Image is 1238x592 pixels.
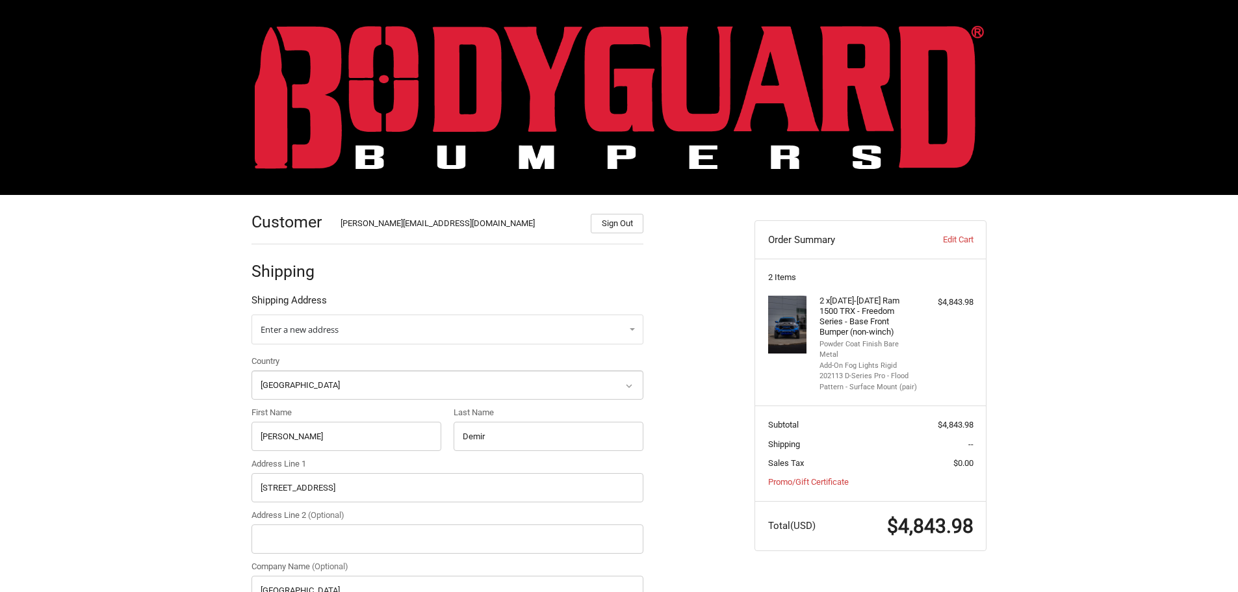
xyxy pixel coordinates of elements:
label: Last Name [454,406,643,419]
span: -- [968,439,974,449]
span: $4,843.98 [887,515,974,537]
img: BODYGUARD BUMPERS [255,25,984,169]
span: Total (USD) [768,520,816,532]
span: $4,843.98 [938,420,974,430]
a: Promo/Gift Certificate [768,477,849,487]
label: Company Name [251,560,643,573]
span: Sales Tax [768,458,804,468]
button: Sign Out [591,214,643,233]
label: Address Line 2 [251,509,643,522]
span: Enter a new address [261,324,339,335]
small: (Optional) [308,510,344,520]
span: Shipping [768,439,800,449]
label: Country [251,355,643,368]
a: Enter or select a different address [251,315,643,344]
label: First Name [251,406,441,419]
div: $4,843.98 [922,296,974,309]
h3: Order Summary [768,233,909,246]
li: Add-On Fog Lights Rigid 202113 D-Series Pro - Flood Pattern - Surface Mount (pair) [819,361,919,393]
li: Powder Coat Finish Bare Metal [819,339,919,361]
label: Address Line 1 [251,457,643,470]
span: $0.00 [953,458,974,468]
h3: 2 Items [768,272,974,283]
span: Subtotal [768,420,799,430]
h2: Customer [251,212,328,232]
div: [PERSON_NAME][EMAIL_ADDRESS][DOMAIN_NAME] [341,217,578,233]
a: Edit Cart [909,233,973,246]
legend: Shipping Address [251,293,327,314]
h4: 2 x [DATE]-[DATE] Ram 1500 TRX - Freedom Series - Base Front Bumper (non-winch) [819,296,919,338]
iframe: Chat Widget [1173,530,1238,592]
small: (Optional) [312,561,348,571]
h2: Shipping [251,261,328,281]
